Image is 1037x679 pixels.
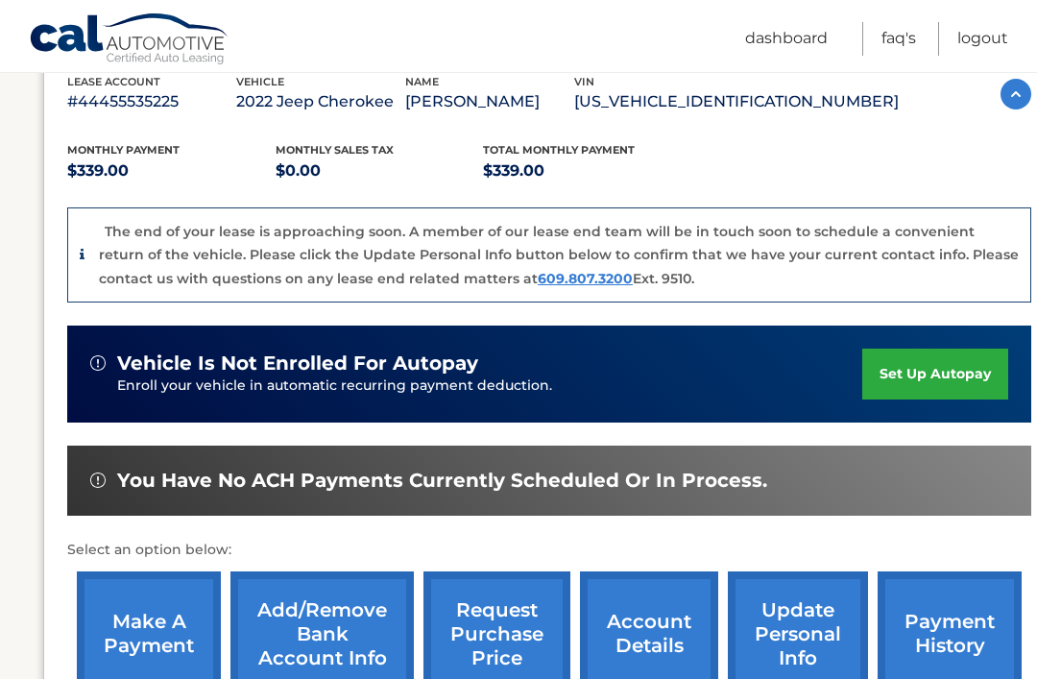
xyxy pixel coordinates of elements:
img: accordion-active.svg [1001,79,1031,109]
span: Monthly Payment [67,143,180,157]
span: Monthly sales Tax [276,143,394,157]
span: lease account [67,75,160,88]
span: vehicle is not enrolled for autopay [117,352,478,376]
a: set up autopay [862,349,1008,400]
p: $339.00 [483,158,691,184]
span: You have no ACH payments currently scheduled or in process. [117,469,767,493]
img: alert-white.svg [90,473,106,488]
a: Cal Automotive [29,12,230,68]
img: alert-white.svg [90,355,106,371]
span: Total Monthly Payment [483,143,635,157]
a: Dashboard [745,22,828,56]
a: FAQ's [881,22,916,56]
span: name [405,75,439,88]
p: [US_VEHICLE_IDENTIFICATION_NUMBER] [574,88,899,115]
p: Enroll your vehicle in automatic recurring payment deduction. [117,376,862,397]
p: #44455535225 [67,88,236,115]
p: The end of your lease is approaching soon. A member of our lease end team will be in touch soon t... [99,223,1019,287]
p: 2022 Jeep Cherokee [236,88,405,115]
span: vin [574,75,594,88]
p: $0.00 [276,158,484,184]
p: [PERSON_NAME] [405,88,574,115]
p: Select an option below: [67,539,1031,562]
p: $339.00 [67,158,276,184]
span: vehicle [236,75,284,88]
a: Logout [957,22,1008,56]
a: 609.807.3200 [538,270,633,287]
